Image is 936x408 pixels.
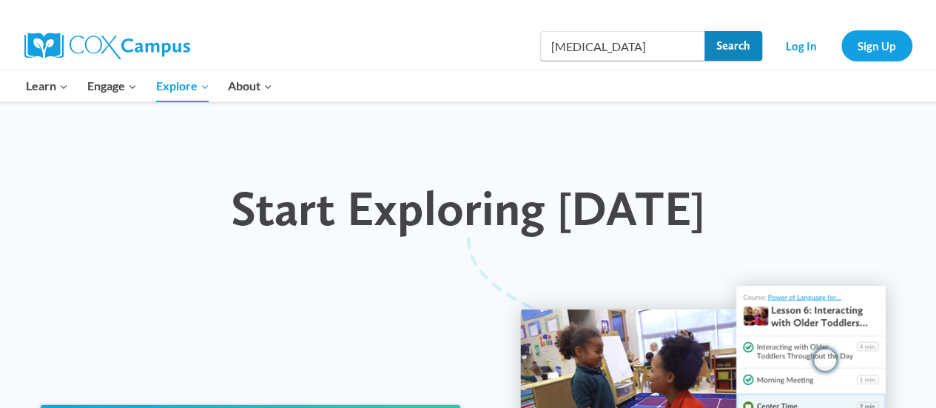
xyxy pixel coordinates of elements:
img: Cox Campus [24,33,190,59]
button: Child menu of Explore [147,70,219,101]
nav: Primary Navigation [17,70,282,101]
button: Child menu of Learn [17,70,78,101]
a: Log In [770,30,834,61]
button: Child menu of About [218,70,282,101]
input: Search [704,31,762,61]
button: Child menu of Engage [78,70,147,101]
nav: Secondary Navigation [770,30,912,61]
a: Sign Up [841,30,912,61]
span: Start Exploring [DATE] [231,178,705,237]
input: Search Cox Campus [540,31,762,61]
